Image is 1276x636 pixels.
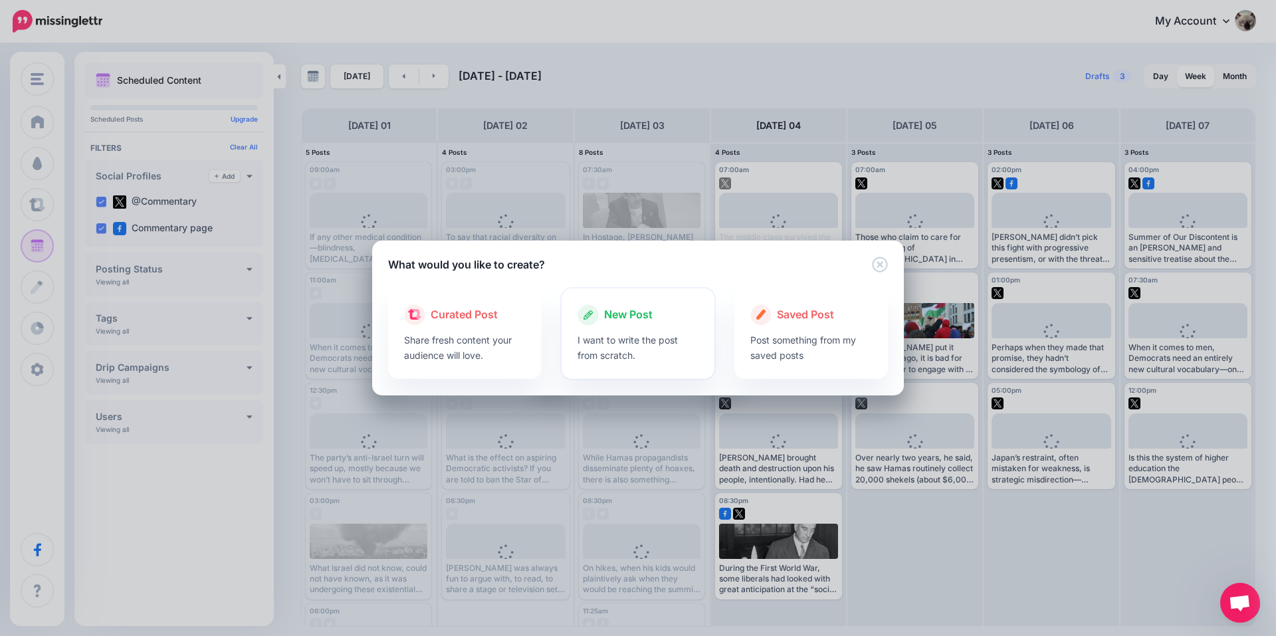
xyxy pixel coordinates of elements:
[777,306,834,324] span: Saved Post
[388,257,545,272] h5: What would you like to create?
[872,257,888,273] button: Close
[404,332,526,363] p: Share fresh content your audience will love.
[604,306,653,324] span: New Post
[750,332,872,363] p: Post something from my saved posts
[578,332,699,363] p: I want to write the post from scratch.
[431,306,498,324] span: Curated Post
[756,309,766,320] img: create.png
[408,309,421,320] img: curate.png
